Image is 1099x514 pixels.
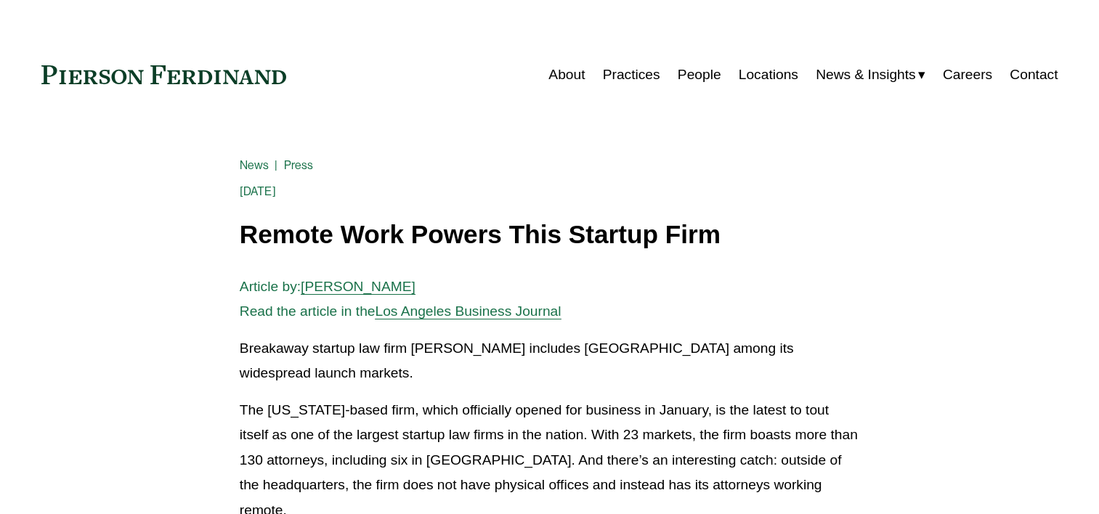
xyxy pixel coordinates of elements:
span: [DATE] [240,184,276,198]
h1: Remote Work Powers This Startup Firm [240,221,859,249]
span: News & Insights [816,62,916,88]
a: News [240,158,269,172]
a: Los Angeles Business Journal [376,303,561,319]
p: Breakaway startup law firm [PERSON_NAME] includes [GEOGRAPHIC_DATA] among its widespread launch m... [240,336,859,386]
a: About [548,61,585,89]
a: Press [284,158,314,172]
a: folder dropdown [816,61,925,89]
a: [PERSON_NAME] [301,279,415,294]
a: Careers [943,61,992,89]
a: People [678,61,721,89]
span: Read the article in the [240,303,376,319]
a: Locations [739,61,798,89]
span: Article by: [240,279,301,294]
a: Contact [1010,61,1058,89]
a: Practices [603,61,660,89]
